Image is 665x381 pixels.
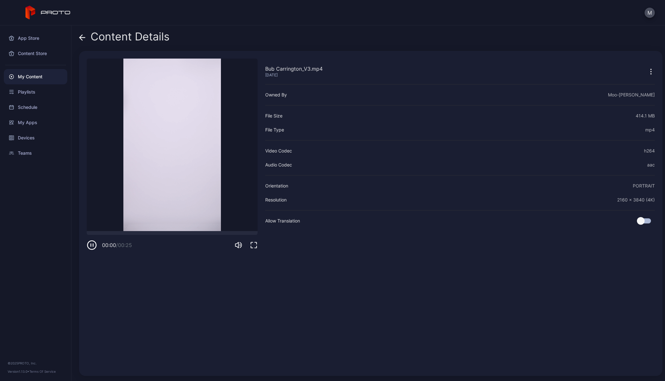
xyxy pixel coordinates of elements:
div: 2160 x 3840 (4K) [617,196,655,204]
div: aac [647,161,655,169]
div: File Type [265,126,284,134]
a: Terms Of Service [29,370,56,373]
div: Owned By [265,91,287,99]
a: Teams [4,145,67,161]
button: M [645,8,655,18]
div: Audio Codec [265,161,292,169]
div: Content Details [79,31,170,46]
div: [DATE] [265,73,323,78]
div: Allow Translation [265,217,300,225]
div: 00:00 [102,241,132,249]
a: Content Store [4,46,67,61]
span: / 00:25 [116,242,132,248]
div: File Size [265,112,282,120]
a: Playlists [4,84,67,100]
a: Schedule [4,100,67,115]
div: Resolution [265,196,287,204]
div: h264 [644,147,655,155]
div: Video Codec [265,147,292,155]
a: My Content [4,69,67,84]
div: PORTRAIT [633,182,655,190]
a: Devices [4,130,67,145]
div: © 2025 PROTO, Inc. [8,361,63,366]
video: Sorry, your browser doesn‘t support embedded videos [87,59,258,231]
div: Moo-[PERSON_NAME] [608,91,655,99]
div: mp4 [645,126,655,134]
span: Version 1.13.0 • [8,370,29,373]
a: App Store [4,31,67,46]
div: Orientation [265,182,288,190]
a: My Apps [4,115,67,130]
div: Bub Carrington_V3.mp4 [265,65,323,73]
div: 414.1 MB [636,112,655,120]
